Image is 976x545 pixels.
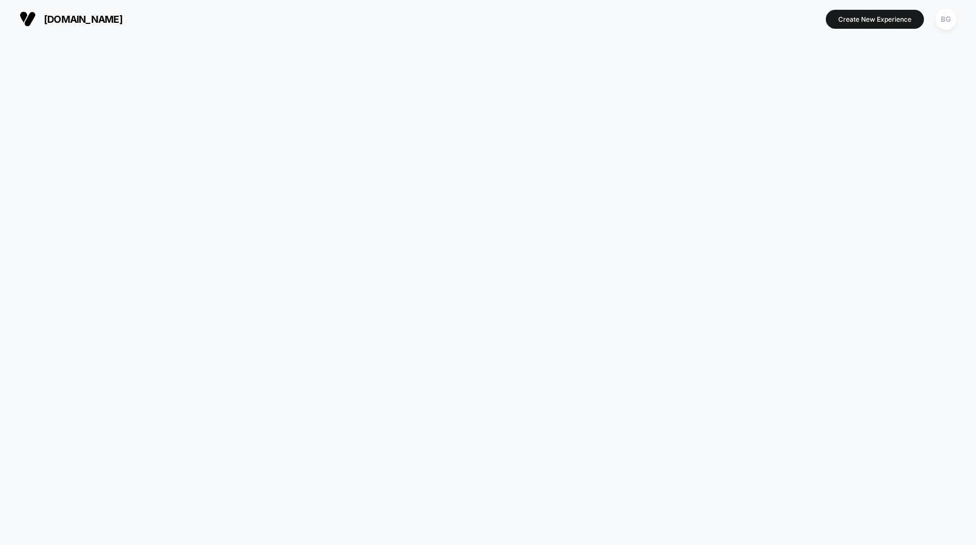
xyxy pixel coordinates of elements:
img: Visually logo [20,11,36,27]
button: [DOMAIN_NAME] [16,10,126,28]
span: [DOMAIN_NAME] [44,14,123,25]
button: Create New Experience [826,10,924,29]
div: BG [935,9,956,30]
button: BG [932,8,960,30]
